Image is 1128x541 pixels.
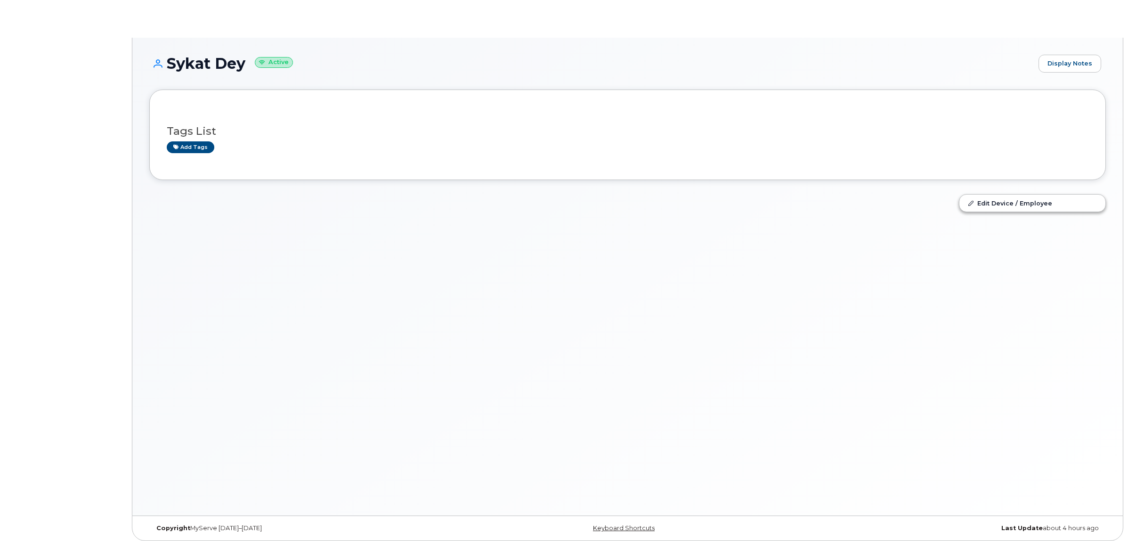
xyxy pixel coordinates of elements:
[149,55,1034,72] h1: Sykat Dey
[1001,525,1043,532] strong: Last Update
[593,525,655,532] a: Keyboard Shortcuts
[959,195,1105,212] a: Edit Device / Employee
[149,525,468,532] div: MyServe [DATE]–[DATE]
[787,525,1106,532] div: about 4 hours ago
[1039,55,1101,73] a: Display Notes
[167,141,214,153] a: Add tags
[255,57,293,68] small: Active
[156,525,190,532] strong: Copyright
[167,125,1088,137] h3: Tags List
